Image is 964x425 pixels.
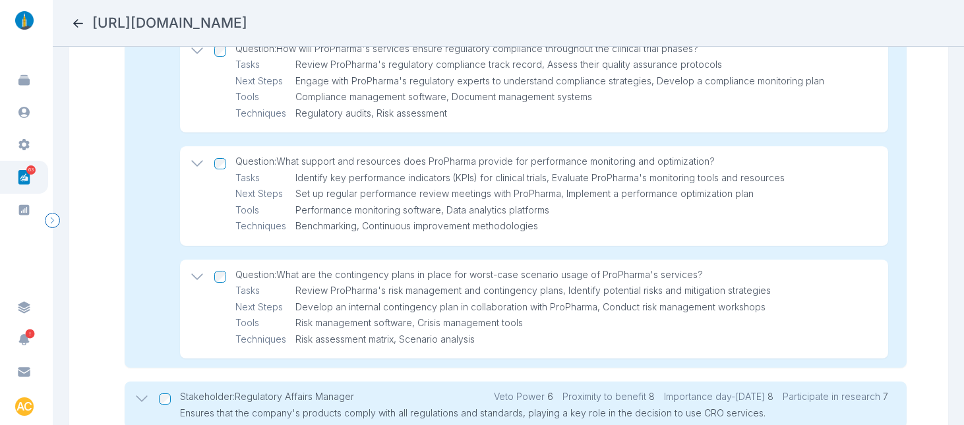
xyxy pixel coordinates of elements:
img: linklaunch_small.2ae18699.png [11,11,38,30]
p: Tasks [235,59,286,71]
span: Proximity to benefit [562,391,646,402]
div: Stakeholder:Regulatory Affairs ManagerVeto Power 6Proximity to benefit 8Importance day-[DATE] 8Pa... [180,391,888,418]
p: Benchmarking, Continuous improvement methodologies [295,220,785,232]
h5: Question: What support and resources does ProPharma provide for performance monitoring and optimi... [235,156,870,167]
p: 7 [783,391,888,403]
p: Identify key performance indicators (KPIs) for clinical trials, Evaluate ProPharma's monitoring t... [295,172,785,184]
p: Tools [235,204,286,216]
div: Question:How will ProPharma's services ensure regulatory compliance throughout the clinical trial... [235,43,870,124]
p: Ensures that the company's products comply with all regulations and standards, playing a key role... [180,407,888,419]
p: Tools [235,91,286,103]
p: Tools [235,317,286,329]
div: Question:What are the contingency plans in place for worst-case scenario usage of ProPharma's ser... [235,269,870,350]
p: Review ProPharma's risk management and contingency plans, Identify potential risks and mitigation... [295,285,771,297]
p: Tasks [235,285,286,297]
p: Risk assessment matrix, Scenario analysis [295,333,771,345]
p: Techniques [235,107,286,119]
p: Regulatory audits, Risk assessment [295,107,824,119]
p: Develop an internal contingency plan in collaboration with ProPharma, Conduct risk management wor... [295,301,771,313]
span: Participate in research [783,391,880,402]
p: 8 [664,391,773,403]
h5: Stakeholder: Regulatory Affairs Manager [180,391,354,403]
div: Question:What support and resources does ProPharma provide for performance monitoring and optimiz... [235,156,870,237]
p: Engage with ProPharma's regulatory experts to understand compliance strategies, Develop a complia... [295,75,824,87]
span: Veto Power [494,391,545,402]
p: Next Steps [235,188,286,200]
p: Risk management software, Crisis management tools [295,317,771,329]
h5: Question: How will ProPharma's services ensure regulatory compliance throughout the clinical tria... [235,43,870,55]
p: Review ProPharma's regulatory compliance track record, Assess their quality assurance protocols [295,59,824,71]
p: Performance monitoring software, Data analytics platforms [295,204,785,216]
p: Next Steps [235,75,286,87]
h2: https://www.propharmagroup.com/services/clinical-research-solutions/full-service-cro-services/ [92,14,247,32]
p: Tasks [235,172,286,184]
p: Techniques [235,220,286,232]
span: 63 [26,165,36,175]
h5: Question: What are the contingency plans in place for worst-case scenario usage of ProPharma's se... [235,269,870,281]
p: 6 [494,391,553,403]
span: Importance day-[DATE] [664,391,765,402]
p: Set up regular performance review meetings with ProPharma, Implement a performance optimization plan [295,188,785,200]
p: Next Steps [235,301,286,313]
p: Techniques [235,333,286,345]
p: Compliance management software, Document management systems [295,91,824,103]
p: 8 [562,391,655,403]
